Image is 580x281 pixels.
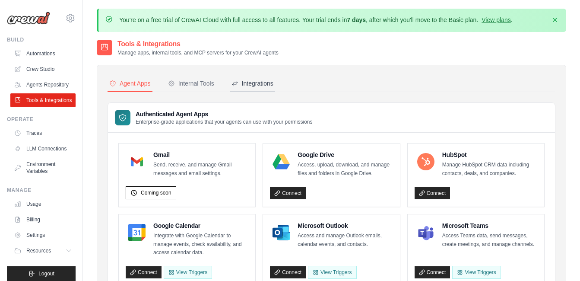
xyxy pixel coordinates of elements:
p: Manage apps, internal tools, and MCP servers for your CrewAI agents [117,49,279,56]
a: Billing [10,213,76,227]
a: Settings [10,228,76,242]
a: Traces [10,126,76,140]
a: Connect [415,266,450,278]
h4: Microsoft Outlook [298,221,393,230]
div: Build [7,36,76,43]
button: Integrations [230,76,275,92]
img: Microsoft Teams Logo [417,224,434,241]
span: Coming soon [141,189,171,196]
p: Send, receive, and manage Gmail messages and email settings. [153,161,248,178]
h4: HubSpot [442,150,537,159]
a: Crew Studio [10,62,76,76]
p: Enterprise-grade applications that your agents can use with your permissions [136,118,313,125]
button: Logout [7,266,76,281]
div: Integrations [231,79,273,88]
a: View plans [482,16,510,23]
div: Internal Tools [168,79,214,88]
a: Tools & Integrations [10,93,76,107]
button: Agent Apps [108,76,152,92]
img: Microsoft Outlook Logo [273,224,290,241]
a: Connect [415,187,450,199]
h4: Google Drive [298,150,393,159]
p: Access, upload, download, and manage files and folders in Google Drive. [298,161,393,178]
a: Environment Variables [10,157,76,178]
button: View Triggers [164,266,212,279]
h3: Authenticated Agent Apps [136,110,313,118]
h4: Google Calendar [153,221,248,230]
a: Connect [270,187,306,199]
p: Access and manage Outlook emails, calendar events, and contacts. [298,232,393,249]
a: Agents Repository [10,78,76,92]
img: Logo [7,12,50,25]
p: Access Teams data, send messages, create meetings, and manage channels. [442,232,537,249]
button: Resources [10,244,76,258]
: View Triggers [308,266,356,279]
img: Gmail Logo [128,153,146,170]
div: Operate [7,116,76,123]
a: LLM Connections [10,142,76,156]
p: You're on a free trial of CrewAI Cloud with full access to all features. Your trial ends in , aft... [119,16,513,24]
span: Resources [26,247,51,254]
h4: Microsoft Teams [442,221,537,230]
img: HubSpot Logo [417,153,434,170]
a: Automations [10,47,76,61]
div: Agent Apps [109,79,151,88]
img: Google Drive Logo [273,153,290,170]
button: Internal Tools [166,76,216,92]
: View Triggers [452,266,501,279]
h2: Tools & Integrations [117,39,279,49]
img: Google Calendar Logo [128,224,146,241]
a: Connect [270,266,306,278]
a: Usage [10,197,76,211]
span: Logout [38,270,54,277]
h4: Gmail [153,150,248,159]
a: Connect [126,266,162,278]
p: Manage HubSpot CRM data including contacts, deals, and companies. [442,161,537,178]
p: Integrate with Google Calendar to manage events, check availability, and access calendar data. [153,232,248,257]
strong: 7 days [347,16,366,23]
div: Manage [7,187,76,194]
